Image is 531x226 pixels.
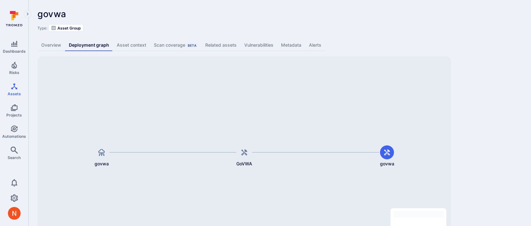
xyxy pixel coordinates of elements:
span: Asset Group [57,26,81,30]
a: Asset context [113,39,150,51]
span: GoVWA [236,161,252,167]
a: Related assets [201,39,240,51]
span: Search [8,155,21,160]
span: Automations [2,134,26,139]
span: govwa [380,161,394,167]
a: Alerts [305,39,325,51]
a: Deployment graph [65,39,113,51]
span: Dashboards [3,49,26,54]
span: govwa [95,161,109,167]
a: Vulnerabilities [240,39,277,51]
span: Projects [6,113,22,117]
a: Overview [37,39,65,51]
span: Assets [8,91,21,96]
span: Risks [9,70,19,75]
button: Expand navigation menu [24,10,31,18]
img: ACg8ocIprwjrgDQnDsNSk9Ghn5p5-B8DpAKWoJ5Gi9syOE4K59tr4Q=s96-c [8,207,21,220]
i: Expand navigation menu [25,11,30,17]
div: Neeren Patki [8,207,21,220]
div: Beta [187,43,198,48]
a: Metadata [277,39,305,51]
div: Asset tabs [37,39,522,51]
div: Scan coverage [154,42,198,48]
span: Type: [37,26,47,30]
span: govwa [37,9,66,19]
